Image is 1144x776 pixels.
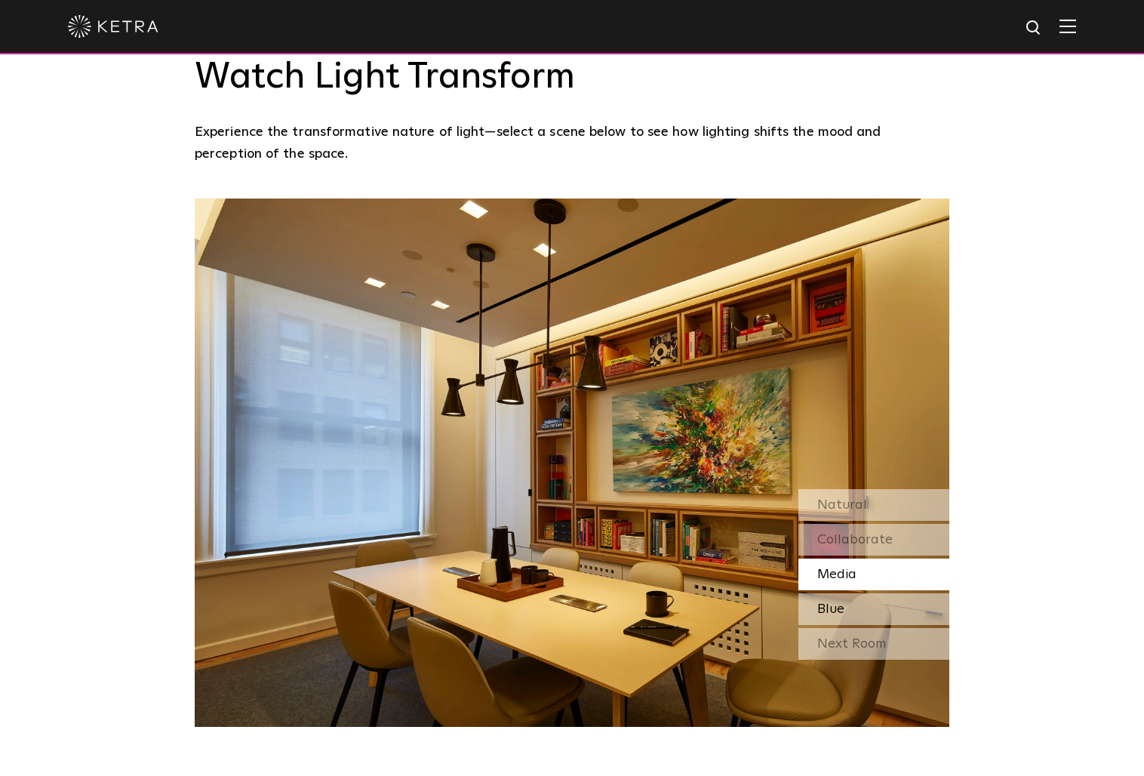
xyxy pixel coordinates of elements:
img: Hamburger%20Nav.svg [1059,19,1076,33]
img: SS-Desktop-CEC-03 [195,199,949,727]
span: Natural [817,498,867,512]
div: Next Room [798,628,949,660]
img: ketra-logo-2019-white [68,15,158,38]
h3: Watch Light Transform [195,56,949,100]
span: Media [817,568,856,581]
span: Collaborate [817,533,893,547]
span: Blue [817,602,844,616]
img: search icon [1025,19,1044,38]
p: Experience the transformative nature of light—select a scene below to see how lighting shifts the... [195,122,942,165]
